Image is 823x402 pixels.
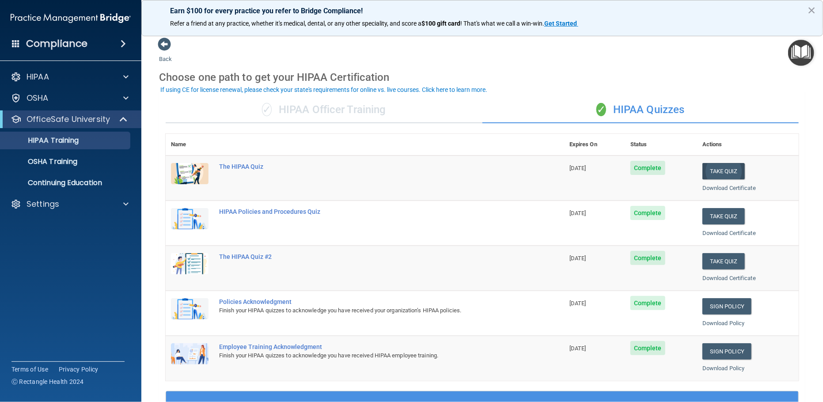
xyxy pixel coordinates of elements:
a: Download Policy [702,320,745,326]
div: Finish your HIPAA quizzes to acknowledge you have received HIPAA employee training. [219,350,520,361]
span: ✓ [596,103,606,116]
div: HIPAA Quizzes [482,97,799,123]
button: Take Quiz [702,253,745,269]
p: Continuing Education [6,178,126,187]
div: Choose one path to get your HIPAA Certification [159,64,805,90]
button: If using CE for license renewal, please check your state's requirements for online vs. live cours... [159,85,489,94]
div: Employee Training Acknowledgment [219,343,520,350]
th: Actions [697,134,799,155]
button: Open Resource Center [788,40,814,66]
a: Download Certificate [702,185,756,191]
img: PMB logo [11,9,131,27]
span: ✓ [262,103,272,116]
span: Complete [630,206,665,220]
span: [DATE] [569,165,586,171]
a: Sign Policy [702,298,751,315]
p: OSHA Training [6,157,77,166]
strong: $100 gift card [421,20,460,27]
th: Expires On [564,134,625,155]
p: OfficeSafe University [27,114,110,125]
span: [DATE] [569,300,586,307]
a: Terms of Use [11,365,48,374]
div: HIPAA Officer Training [166,97,482,123]
a: Download Certificate [702,275,756,281]
div: Finish your HIPAA quizzes to acknowledge you have received your organization’s HIPAA policies. [219,305,520,316]
p: Earn $100 for every practice you refer to Bridge Compliance! [170,7,794,15]
span: Complete [630,251,665,265]
span: Refer a friend at any practice, whether it's medical, dental, or any other speciality, and score a [170,20,421,27]
button: Take Quiz [702,208,745,224]
p: Settings [27,199,59,209]
a: Get Started [544,20,578,27]
span: Complete [630,341,665,355]
th: Name [166,134,214,155]
div: Policies Acknowledgment [219,298,520,305]
span: [DATE] [569,255,586,262]
div: The HIPAA Quiz [219,163,520,170]
span: Complete [630,161,665,175]
a: Download Policy [702,365,745,372]
div: The HIPAA Quiz #2 [219,253,520,260]
p: HIPAA Training [6,136,79,145]
span: [DATE] [569,345,586,352]
span: ! That's what we call a win-win. [460,20,544,27]
span: [DATE] [569,210,586,216]
div: If using CE for license renewal, please check your state's requirements for online vs. live cours... [160,87,487,93]
a: Download Certificate [702,230,756,236]
a: Settings [11,199,129,209]
a: OfficeSafe University [11,114,128,125]
h4: Compliance [26,38,87,50]
a: Sign Policy [702,343,751,360]
button: Close [808,3,816,17]
th: Status [625,134,697,155]
p: HIPAA [27,72,49,82]
p: OSHA [27,93,49,103]
a: OSHA [11,93,129,103]
a: Back [159,45,172,62]
button: Take Quiz [702,163,745,179]
strong: Get Started [544,20,577,27]
span: Complete [630,296,665,310]
span: Ⓒ Rectangle Health 2024 [11,377,84,386]
div: HIPAA Policies and Procedures Quiz [219,208,520,215]
a: HIPAA [11,72,129,82]
a: Privacy Policy [59,365,99,374]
